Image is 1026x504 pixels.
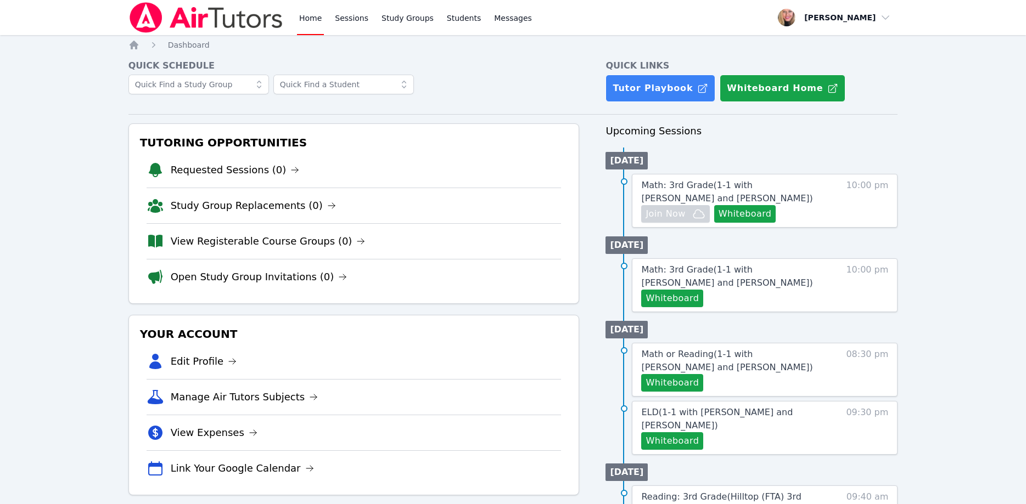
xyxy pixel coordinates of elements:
span: Math: 3rd Grade ( 1-1 with [PERSON_NAME] and [PERSON_NAME] ) [641,264,812,288]
span: 09:30 pm [846,406,888,450]
a: View Registerable Course Groups (0) [171,234,366,249]
span: Math or Reading ( 1-1 with [PERSON_NAME] and [PERSON_NAME] ) [641,349,812,372]
span: Join Now [646,207,685,220]
span: Dashboard [168,41,210,49]
a: Open Study Group Invitations (0) [171,269,347,285]
a: Tutor Playbook [605,75,715,102]
a: Math or Reading(1-1 with [PERSON_NAME] and [PERSON_NAME]) [641,348,826,374]
a: Requested Sessions (0) [171,162,300,178]
button: Whiteboard [641,432,703,450]
h3: Upcoming Sessions [605,123,898,139]
span: 10:00 pm [846,263,888,307]
li: [DATE] [605,463,648,481]
button: Join Now [641,205,709,223]
button: Whiteboard [641,290,703,307]
button: Whiteboard [641,374,703,392]
span: Math: 3rd Grade ( 1-1 with [PERSON_NAME] and [PERSON_NAME] ) [641,180,812,203]
span: 10:00 pm [846,179,888,223]
button: Whiteboard [714,205,776,223]
a: Study Group Replacements (0) [171,198,336,213]
a: Edit Profile [171,354,237,369]
a: Math: 3rd Grade(1-1 with [PERSON_NAME] and [PERSON_NAME]) [641,263,826,290]
a: Dashboard [168,39,210,50]
span: ELD ( 1-1 with [PERSON_NAME] and [PERSON_NAME] ) [641,407,793,431]
a: ELD(1-1 with [PERSON_NAME] and [PERSON_NAME]) [641,406,826,432]
img: Air Tutors [128,2,284,33]
h4: Quick Schedule [128,59,580,72]
li: [DATE] [605,236,648,254]
a: Manage Air Tutors Subjects [171,389,318,405]
input: Quick Find a Student [273,75,414,94]
button: Whiteboard Home [720,75,845,102]
span: Messages [494,13,532,24]
h3: Your Account [138,324,570,344]
nav: Breadcrumb [128,39,898,50]
h3: Tutoring Opportunities [138,133,570,152]
h4: Quick Links [605,59,898,72]
li: [DATE] [605,321,648,338]
a: Math: 3rd Grade(1-1 with [PERSON_NAME] and [PERSON_NAME]) [641,179,826,205]
li: [DATE] [605,152,648,169]
a: View Expenses [171,425,257,440]
input: Quick Find a Study Group [128,75,269,94]
span: 08:30 pm [846,348,888,392]
a: Link Your Google Calendar [171,461,314,476]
